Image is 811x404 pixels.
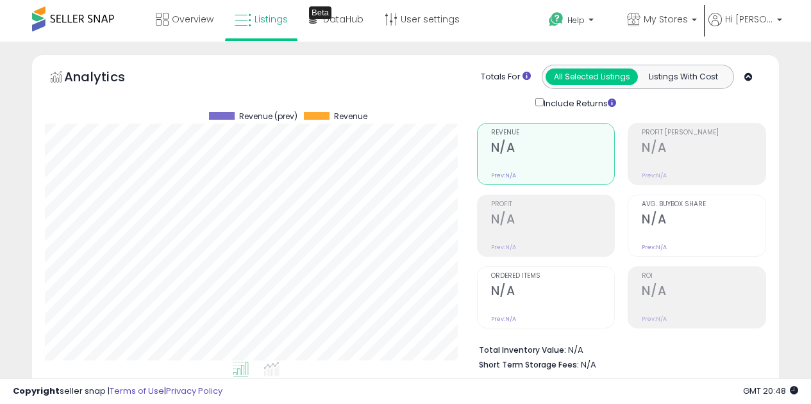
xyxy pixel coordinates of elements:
[491,273,615,280] span: Ordered Items
[491,284,615,301] h2: N/A
[642,243,667,251] small: Prev: N/A
[479,344,566,355] b: Total Inventory Value:
[644,13,688,26] span: My Stores
[725,13,773,26] span: Hi [PERSON_NAME]
[491,201,615,208] span: Profit
[323,13,364,26] span: DataHub
[708,13,782,42] a: Hi [PERSON_NAME]
[546,69,638,85] button: All Selected Listings
[642,212,765,229] h2: N/A
[526,95,631,110] div: Include Returns
[481,71,531,83] div: Totals For
[567,15,585,26] span: Help
[479,359,579,370] b: Short Term Storage Fees:
[642,129,765,136] span: Profit [PERSON_NAME]
[491,243,516,251] small: Prev: N/A
[642,140,765,158] h2: N/A
[491,172,516,179] small: Prev: N/A
[539,2,615,42] a: Help
[309,6,331,19] div: Tooltip anchor
[743,385,798,397] span: 2025-10-10 20:48 GMT
[491,315,516,323] small: Prev: N/A
[110,385,164,397] a: Terms of Use
[172,13,213,26] span: Overview
[334,112,367,121] span: Revenue
[637,69,730,85] button: Listings With Cost
[642,172,667,179] small: Prev: N/A
[13,385,60,397] strong: Copyright
[491,140,615,158] h2: N/A
[255,13,288,26] span: Listings
[642,315,667,323] small: Prev: N/A
[491,129,615,136] span: Revenue
[642,201,765,208] span: Avg. Buybox Share
[491,212,615,229] h2: N/A
[166,385,222,397] a: Privacy Policy
[239,112,297,121] span: Revenue (prev)
[581,359,596,371] span: N/A
[64,68,150,89] h5: Analytics
[642,284,765,301] h2: N/A
[13,385,222,398] div: seller snap | |
[479,341,757,357] li: N/A
[548,12,564,28] i: Get Help
[642,273,765,280] span: ROI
